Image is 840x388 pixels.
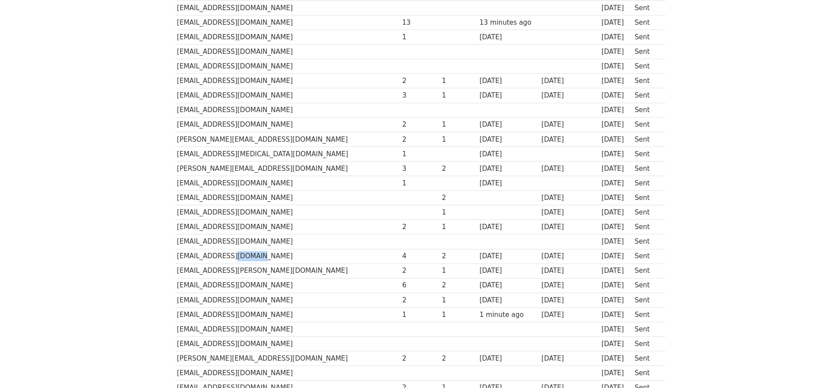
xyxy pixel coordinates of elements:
div: [DATE] [601,76,631,86]
div: [DATE] [479,90,537,101]
div: [DATE] [541,76,597,86]
td: Sent [632,278,661,293]
td: [PERSON_NAME][EMAIL_ADDRESS][DOMAIN_NAME] [175,132,400,147]
td: Sent [632,205,661,220]
div: [DATE] [479,164,537,174]
div: [DATE] [479,222,537,232]
div: 13 [402,18,437,28]
div: [DATE] [541,295,597,305]
div: 2 [402,120,437,130]
td: Sent [632,220,661,234]
div: [DATE] [541,266,597,276]
div: [DATE] [479,280,537,290]
div: 1 [442,120,475,130]
div: [DATE] [601,61,631,72]
div: 1 [402,178,437,188]
div: [DATE] [541,251,597,261]
td: Sent [632,117,661,132]
td: [EMAIL_ADDRESS][DOMAIN_NAME] [175,0,400,15]
div: 2 [402,76,437,86]
div: [DATE] [479,120,537,130]
td: Sent [632,59,661,74]
div: [DATE] [479,135,537,145]
div: Sohbet Aracı [796,346,840,388]
div: 1 [442,90,475,101]
td: Sent [632,249,661,264]
div: 1 [442,222,475,232]
td: [EMAIL_ADDRESS][DOMAIN_NAME] [175,366,400,380]
td: Sent [632,176,661,191]
td: Sent [632,147,661,161]
td: Sent [632,30,661,45]
div: [DATE] [541,193,597,203]
div: [DATE] [479,149,537,159]
td: [EMAIL_ADDRESS][DOMAIN_NAME] [175,293,400,307]
td: Sent [632,322,661,336]
div: 2 [402,266,437,276]
td: [EMAIL_ADDRESS][DOMAIN_NAME] [175,337,400,351]
div: [DATE] [541,120,597,130]
td: [EMAIL_ADDRESS][DOMAIN_NAME] [175,176,400,191]
td: Sent [632,264,661,278]
div: [DATE] [601,120,631,130]
td: Sent [632,337,661,351]
div: 2 [442,193,475,203]
div: [DATE] [479,295,537,305]
div: 1 [442,135,475,145]
div: 2 [402,135,437,145]
td: [EMAIL_ADDRESS][DOMAIN_NAME] [175,234,400,249]
td: [PERSON_NAME][EMAIL_ADDRESS][DOMAIN_NAME] [175,351,400,366]
div: [DATE] [601,149,631,159]
div: 1 [442,76,475,86]
iframe: Chat Widget [796,346,840,388]
td: Sent [632,103,661,117]
div: [DATE] [601,18,631,28]
div: [DATE] [601,368,631,378]
td: Sent [632,161,661,176]
div: [DATE] [601,193,631,203]
div: [DATE] [601,324,631,335]
td: [EMAIL_ADDRESS][DOMAIN_NAME] [175,15,400,30]
td: Sent [632,15,661,30]
td: Sent [632,234,661,249]
div: [DATE] [601,222,631,232]
div: 2 [442,354,475,364]
div: [DATE] [541,164,597,174]
div: 6 [402,280,437,290]
div: 4 [402,251,437,261]
div: [DATE] [479,354,537,364]
div: [DATE] [541,90,597,101]
div: [DATE] [601,3,631,13]
div: 1 [402,32,437,42]
div: [DATE] [601,237,631,247]
td: [EMAIL_ADDRESS][DOMAIN_NAME] [175,249,400,264]
div: 3 [402,90,437,101]
div: 1 [442,207,475,218]
div: [DATE] [479,266,537,276]
div: [DATE] [541,310,597,320]
div: [DATE] [601,295,631,305]
div: 1 [442,266,475,276]
td: [EMAIL_ADDRESS][MEDICAL_DATA][DOMAIN_NAME] [175,147,400,161]
div: [DATE] [479,32,537,42]
td: [EMAIL_ADDRESS][DOMAIN_NAME] [175,307,400,322]
div: 1 [442,295,475,305]
div: 13 minutes ago [479,18,537,28]
div: [DATE] [601,47,631,57]
td: [EMAIL_ADDRESS][DOMAIN_NAME] [175,220,400,234]
td: [EMAIL_ADDRESS][DOMAIN_NAME] [175,191,400,205]
div: [DATE] [601,105,631,115]
td: [EMAIL_ADDRESS][DOMAIN_NAME] [175,117,400,132]
div: 2 [442,280,475,290]
td: [EMAIL_ADDRESS][DOMAIN_NAME] [175,45,400,59]
div: [DATE] [601,251,631,261]
div: [DATE] [479,76,537,86]
div: 1 minute ago [479,310,537,320]
div: [DATE] [541,222,597,232]
div: 1 [442,310,475,320]
td: Sent [632,45,661,59]
div: [DATE] [601,207,631,218]
td: Sent [632,293,661,307]
div: [DATE] [479,251,537,261]
div: [DATE] [601,135,631,145]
